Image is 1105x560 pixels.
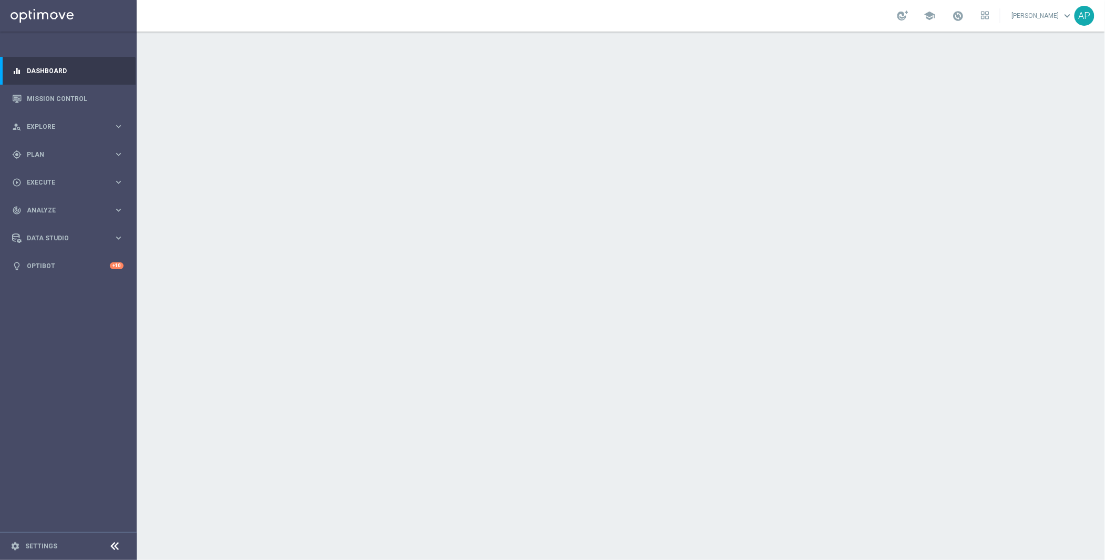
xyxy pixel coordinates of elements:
span: Plan [27,151,114,158]
button: lightbulb Optibot +10 [12,262,124,270]
div: Analyze [12,206,114,215]
button: Mission Control [12,95,124,103]
i: play_circle_outline [12,178,22,187]
a: Settings [25,543,57,549]
i: gps_fixed [12,150,22,159]
i: keyboard_arrow_right [114,121,124,131]
i: settings [11,542,20,551]
a: Mission Control [27,85,124,113]
div: Explore [12,122,114,131]
button: equalizer Dashboard [12,67,124,75]
a: [PERSON_NAME]keyboard_arrow_down [1011,8,1075,24]
div: Dashboard [12,57,124,85]
span: Explore [27,124,114,130]
div: Mission Control [12,85,124,113]
div: Plan [12,150,114,159]
i: keyboard_arrow_right [114,233,124,243]
span: Analyze [27,207,114,213]
div: Execute [12,178,114,187]
span: Data Studio [27,235,114,241]
div: Data Studio [12,233,114,243]
button: play_circle_outline Execute keyboard_arrow_right [12,178,124,187]
i: keyboard_arrow_right [114,205,124,215]
button: gps_fixed Plan keyboard_arrow_right [12,150,124,159]
div: Optibot [12,252,124,280]
button: track_changes Analyze keyboard_arrow_right [12,206,124,215]
i: lightbulb [12,261,22,271]
i: equalizer [12,66,22,76]
span: keyboard_arrow_down [1062,10,1073,22]
i: keyboard_arrow_right [114,149,124,159]
a: Dashboard [27,57,124,85]
i: keyboard_arrow_right [114,177,124,187]
button: Data Studio keyboard_arrow_right [12,234,124,242]
a: Optibot [27,252,110,280]
div: +10 [110,262,124,269]
span: school [924,10,936,22]
div: AP [1075,6,1094,26]
i: track_changes [12,206,22,215]
i: person_search [12,122,22,131]
span: Execute [27,179,114,186]
button: person_search Explore keyboard_arrow_right [12,123,124,131]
